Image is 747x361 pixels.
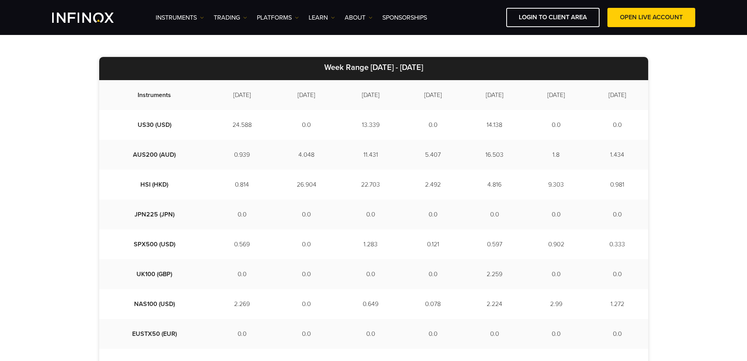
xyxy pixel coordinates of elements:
td: 1.283 [339,229,402,259]
td: 13.339 [339,110,402,140]
td: 0.0 [402,259,463,289]
td: 0.0 [587,319,648,349]
td: SPX500 (USD) [99,229,210,259]
td: 4.048 [274,140,339,170]
td: 0.814 [210,170,274,200]
a: TRADING [214,13,247,22]
td: 4.816 [463,170,525,200]
td: 0.0 [525,259,587,289]
td: 0.0 [210,319,274,349]
td: EUSTX50 (EUR) [99,319,210,349]
td: [DATE] [525,80,587,110]
td: HSI (HKD) [99,170,210,200]
td: JPN225 (JPN) [99,200,210,229]
td: 0.597 [463,229,525,259]
td: 0.0 [339,319,402,349]
td: 0.649 [339,289,402,319]
td: 0.121 [402,229,463,259]
td: 0.0 [339,200,402,229]
td: NAS100 (USD) [99,289,210,319]
strong: [DATE] - [DATE] [371,63,423,72]
td: 0.0 [274,200,339,229]
td: 0.0 [274,259,339,289]
td: Instruments [99,80,210,110]
td: 0.0 [402,110,463,140]
a: Learn [309,13,335,22]
td: 0.0 [210,259,274,289]
td: UK100 (GBP) [99,259,210,289]
td: 0.569 [210,229,274,259]
td: [DATE] [463,80,525,110]
td: 0.902 [525,229,587,259]
strong: Week Range [324,63,369,72]
a: SPONSORSHIPS [382,13,427,22]
td: 1.272 [587,289,648,319]
td: 0.0 [274,229,339,259]
td: 24.588 [210,110,274,140]
a: OPEN LIVE ACCOUNT [607,8,695,27]
td: 0.333 [587,229,648,259]
td: [DATE] [274,80,339,110]
td: 2.492 [402,170,463,200]
td: 0.939 [210,140,274,170]
a: ABOUT [345,13,373,22]
td: 26.904 [274,170,339,200]
td: 0.0 [274,319,339,349]
td: 0.0 [274,289,339,319]
td: 0.0 [525,110,587,140]
td: 9.303 [525,170,587,200]
td: 0.0 [587,200,648,229]
td: 0.078 [402,289,463,319]
td: 0.981 [587,170,648,200]
td: AUS200 (AUD) [99,140,210,170]
td: 1.434 [587,140,648,170]
td: [DATE] [210,80,274,110]
td: 11.431 [339,140,402,170]
td: 0.0 [525,319,587,349]
td: 2.224 [463,289,525,319]
td: 2.99 [525,289,587,319]
td: 5.407 [402,140,463,170]
a: Instruments [156,13,204,22]
td: 2.269 [210,289,274,319]
td: [DATE] [587,80,648,110]
td: 0.0 [210,200,274,229]
a: LOGIN TO CLIENT AREA [506,8,600,27]
a: INFINOX Logo [52,13,132,23]
td: 22.703 [339,170,402,200]
td: 0.0 [402,319,463,349]
td: 0.0 [274,110,339,140]
td: 0.0 [587,110,648,140]
td: US30 (USD) [99,110,210,140]
td: 0.0 [402,200,463,229]
td: 14.138 [463,110,525,140]
td: [DATE] [339,80,402,110]
td: 1.8 [525,140,587,170]
a: PLATFORMS [257,13,299,22]
td: 0.0 [587,259,648,289]
td: 0.0 [463,200,525,229]
td: 2.259 [463,259,525,289]
td: [DATE] [402,80,463,110]
td: 16.503 [463,140,525,170]
td: 0.0 [525,200,587,229]
td: 0.0 [463,319,525,349]
td: 0.0 [339,259,402,289]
